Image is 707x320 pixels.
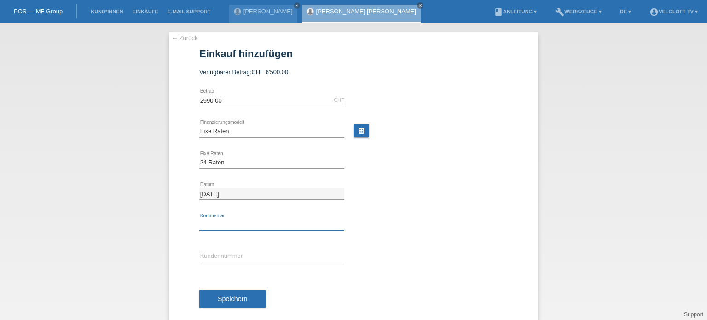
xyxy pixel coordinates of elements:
[417,2,423,9] a: close
[294,2,300,9] a: close
[489,9,541,14] a: bookAnleitung ▾
[649,7,659,17] i: account_circle
[199,48,508,59] h1: Einkauf hinzufügen
[684,311,703,318] a: Support
[218,295,247,303] span: Speichern
[645,9,702,14] a: account_circleVeloLoft TV ▾
[494,7,503,17] i: book
[199,69,508,76] div: Verfügbarer Betrag:
[14,8,63,15] a: POS — MF Group
[243,8,293,15] a: [PERSON_NAME]
[127,9,162,14] a: Einkäufe
[316,8,416,15] a: [PERSON_NAME] [PERSON_NAME]
[418,3,423,8] i: close
[555,7,564,17] i: build
[251,69,288,76] span: CHF 6'500.00
[163,9,215,14] a: E-Mail Support
[334,97,344,103] div: CHF
[615,9,636,14] a: DE ▾
[358,127,365,134] i: calculate
[86,9,127,14] a: Kund*innen
[551,9,606,14] a: buildWerkzeuge ▾
[353,124,369,137] a: calculate
[199,290,266,308] button: Speichern
[295,3,299,8] i: close
[172,35,197,41] a: ← Zurück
